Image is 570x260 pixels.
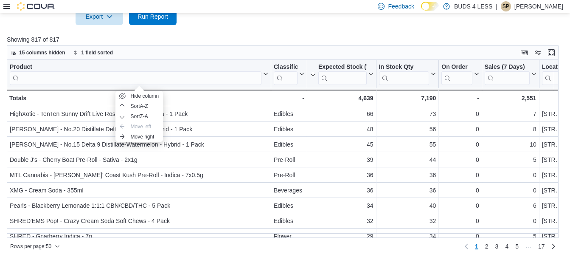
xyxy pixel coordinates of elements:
[485,139,536,150] div: 10
[501,1,511,11] div: Shaelynne Papais
[538,242,545,251] span: 17
[76,8,123,25] button: Export
[310,216,373,226] div: 32
[318,63,367,85] div: Expected Stock (7 Days)
[274,63,298,71] div: Classification
[310,155,373,165] div: 39
[542,93,565,103] div: -
[542,216,565,226] div: [STREET_ADDRESS]
[310,185,373,195] div: 36
[274,201,304,211] div: Edibles
[7,48,69,58] button: 15 columns hidden
[472,240,482,253] button: Page 1 of 17
[10,216,268,226] div: SHRED'EMS Pop! - Crazy Cream Soda Soft Chews - 4 Pack
[485,242,489,251] span: 2
[441,63,479,85] button: On Order
[492,240,502,253] a: Page 3 of 17
[310,139,373,150] div: 45
[379,231,436,241] div: 34
[310,231,373,241] div: 29
[274,63,298,85] div: Classification
[10,109,268,119] div: HighXotic - TenTen Sunny Drift Live Rosin Gummy - Sativa - 1 Pack
[379,63,430,85] div: In Stock Qty
[475,242,478,251] span: 1
[379,139,436,150] div: 55
[115,91,163,101] button: Hide column
[454,1,492,11] p: BUDS 4 LESS
[515,242,519,251] span: 5
[542,201,565,211] div: [STREET_ADDRESS]
[310,201,373,211] div: 34
[542,109,565,119] div: [STREET_ADDRESS]
[10,139,268,150] div: [PERSON_NAME] - No.15 Delta 9 Distillate-Watermelon - Hybrid - 1 Pack
[441,109,479,119] div: 0
[485,109,536,119] div: 7
[542,231,565,241] div: [STREET_ADDRESS]
[10,63,261,71] div: Product
[379,170,436,180] div: 36
[441,63,472,71] div: On Order
[496,1,497,11] p: |
[274,109,304,119] div: Edibles
[512,240,522,253] a: Page 5 of 17
[546,48,556,58] button: Enter fullscreen
[542,170,565,180] div: [STREET_ADDRESS]
[70,48,117,58] button: 1 field sorted
[485,231,536,241] div: 5
[131,113,148,120] span: Sort Z-A
[505,242,508,251] span: 4
[485,201,536,211] div: 6
[131,103,148,110] span: Sort A-Z
[274,155,304,165] div: Pre-Roll
[310,93,373,103] div: 4,639
[441,139,479,150] div: 0
[485,93,536,103] div: 2,551
[379,155,436,165] div: 44
[441,170,479,180] div: 0
[388,2,414,11] span: Feedback
[379,93,436,103] div: 7,190
[485,155,536,165] div: 5
[379,185,436,195] div: 36
[138,12,168,21] span: Run Report
[548,241,559,252] a: Next page
[379,63,436,85] button: In Stock Qty
[274,170,304,180] div: Pre-Roll
[131,93,159,99] span: Hide column
[310,124,373,134] div: 48
[542,139,565,150] div: [STREET_ADDRESS]
[10,201,268,211] div: Pearls - Blackberry Lemonade 1:1:1 CBN/CBD/THC - 5 Pack
[17,2,55,11] img: Cova
[542,63,558,85] div: Location
[310,109,373,119] div: 66
[131,133,154,140] span: Move right
[542,63,565,85] button: Location
[10,170,268,180] div: MTL Cannabis - [PERSON_NAME]' Coast Kush Pre-Roll - Indica - 7x0.5g
[131,123,152,130] span: Move left
[115,101,163,111] button: SortA-Z
[461,240,559,253] nav: Pagination for preceding grid
[274,63,304,85] button: Classification
[441,216,479,226] div: 0
[7,241,63,252] button: Rows per page:50
[310,63,373,85] button: Expected Stock (7 Days)
[10,231,268,241] div: SHRED - Gnarberry Indica - 7g
[441,231,479,241] div: 0
[81,8,118,25] span: Export
[441,201,479,211] div: 0
[485,185,536,195] div: 0
[542,155,565,165] div: [STREET_ADDRESS]
[10,63,261,85] div: Product
[542,185,565,195] div: [STREET_ADDRESS]
[533,48,543,58] button: Display options
[10,124,268,134] div: [PERSON_NAME] - No.20 Distillate Delta 9 - Peach - Hybrid - 1 Pack
[7,35,564,44] p: Showing 817 of 817
[274,124,304,134] div: Edibles
[441,185,479,195] div: 0
[485,124,536,134] div: 8
[379,201,436,211] div: 40
[19,49,65,56] span: 15 columns hidden
[115,132,163,142] button: Move right
[485,170,536,180] div: 0
[10,155,268,165] div: Double J's - Cherry Boat Pre-Roll - Sativa - 2x1g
